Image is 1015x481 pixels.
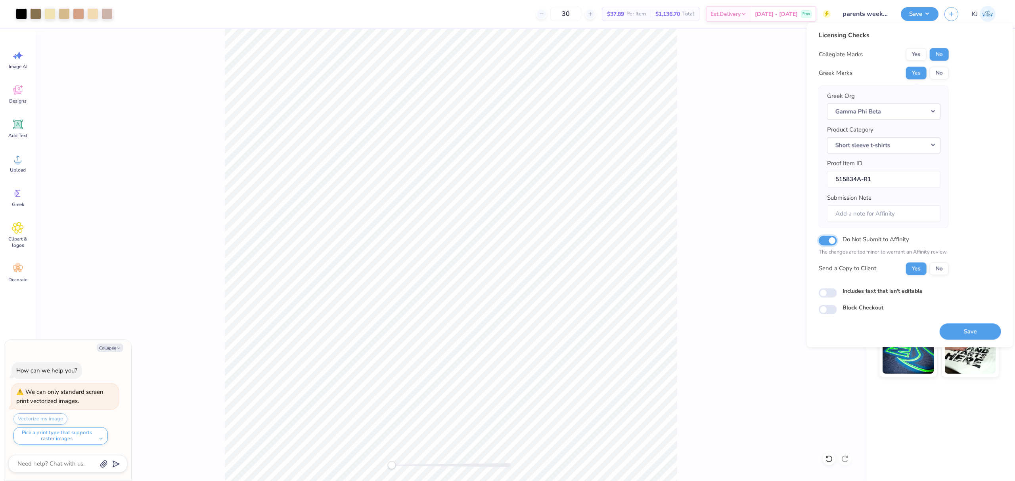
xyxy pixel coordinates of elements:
[97,344,123,352] button: Collapse
[607,10,624,18] span: $37.89
[827,103,940,120] button: Gamma Phi Beta
[827,205,940,222] input: Add a note for Affinity
[827,125,873,134] label: Product Category
[10,167,26,173] span: Upload
[9,98,27,104] span: Designs
[9,63,27,70] span: Image AI
[940,323,1001,340] button: Save
[5,236,31,248] span: Clipart & logos
[930,48,949,61] button: No
[710,10,741,18] span: Est. Delivery
[388,461,396,469] div: Accessibility label
[827,159,862,168] label: Proof Item ID
[626,10,646,18] span: Per Item
[13,427,108,445] button: Pick a print type that supports raster images
[827,193,871,202] label: Submission Note
[655,10,680,18] span: $1,136.70
[16,388,103,405] div: We can only standard screen print vectorized images.
[843,234,909,244] label: Do Not Submit to Affinity
[945,334,996,374] img: Water based Ink
[843,287,923,295] label: Includes text that isn't editable
[883,334,934,374] img: Glow in the Dark Ink
[837,6,895,22] input: Untitled Design
[843,303,883,312] label: Block Checkout
[16,366,77,374] div: How can we help you?
[8,277,27,283] span: Decorate
[906,67,927,79] button: Yes
[550,7,581,21] input: – –
[972,10,978,19] span: KJ
[819,69,852,78] div: Greek Marks
[906,48,927,61] button: Yes
[819,248,949,256] p: The changes are too minor to warrant an Affinity review.
[906,262,927,275] button: Yes
[8,132,27,139] span: Add Text
[930,262,949,275] button: No
[901,7,938,21] button: Save
[819,50,863,59] div: Collegiate Marks
[819,31,949,40] div: Licensing Checks
[827,137,940,153] button: Short sleeve t-shirts
[12,201,24,208] span: Greek
[819,264,876,273] div: Send a Copy to Client
[968,6,999,22] a: KJ
[682,10,694,18] span: Total
[930,67,949,79] button: No
[755,10,798,18] span: [DATE] - [DATE]
[802,11,810,17] span: Free
[827,92,855,101] label: Greek Org
[980,6,996,22] img: Kendra Jingco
